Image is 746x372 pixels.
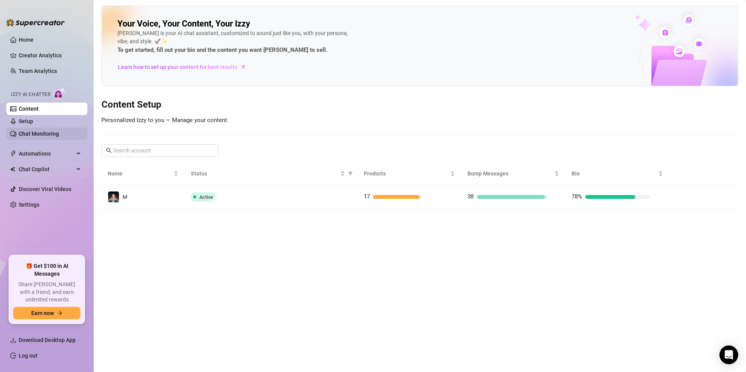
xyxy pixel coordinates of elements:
[19,49,81,62] a: Creator Analytics
[19,163,74,175] span: Chat Copilot
[101,99,738,111] h3: Content Setup
[719,345,738,364] div: Open Intercom Messenger
[19,37,34,43] a: Home
[6,19,65,27] img: logo-BBDzfeDw.svg
[53,88,66,99] img: AI Chatter
[348,171,353,176] span: filter
[123,194,127,200] span: M
[10,167,15,172] img: Chat Copilot
[19,186,71,192] a: Discover Viral Videos
[185,163,357,184] th: Status
[19,337,76,343] span: Download Desktop App
[108,191,119,202] img: M
[11,91,50,98] span: Izzy AI Chatter
[108,169,172,178] span: Name
[199,194,213,200] span: Active
[10,151,16,157] span: thunderbolt
[364,193,370,200] span: 17
[191,169,339,178] span: Status
[572,169,657,178] span: Bio
[31,310,54,316] span: Earn now
[19,353,37,359] a: Log out
[101,163,185,184] th: Name
[364,169,449,178] span: Products
[346,168,354,179] span: filter
[117,61,252,73] a: Learn how to set up your content for best results
[101,117,229,124] span: Personalized Izzy to you — Manage your content.
[13,281,80,304] span: Share [PERSON_NAME] with a friend, and earn unlimited rewards
[10,337,16,343] span: download
[461,163,565,184] th: Bump Messages
[565,163,669,184] th: Bio
[117,18,250,29] h2: Your Voice, Your Content, Your Izzy
[239,63,247,71] span: arrow-right
[19,202,39,208] a: Settings
[118,63,237,71] span: Learn how to set up your content for best results
[357,163,461,184] th: Products
[617,6,738,86] img: ai-chatter-content-library-cLFOSyPT.png
[57,310,62,316] span: arrow-right
[572,193,582,200] span: 78%
[117,46,327,53] strong: To get started, fill out your bio and the content you want [PERSON_NAME] to sell.
[467,169,552,178] span: Bump Messages
[113,146,208,155] input: Search account
[19,106,39,112] a: Content
[19,131,59,137] a: Chat Monitoring
[13,307,80,319] button: Earn nowarrow-right
[19,68,57,74] a: Team Analytics
[467,193,474,200] span: 38
[19,118,33,124] a: Setup
[106,148,112,153] span: search
[13,262,80,278] span: 🎁 Get $100 in AI Messages
[117,29,352,55] div: [PERSON_NAME] is your AI chat assistant, customized to sound just like you, with your persona, vi...
[19,147,74,160] span: Automations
